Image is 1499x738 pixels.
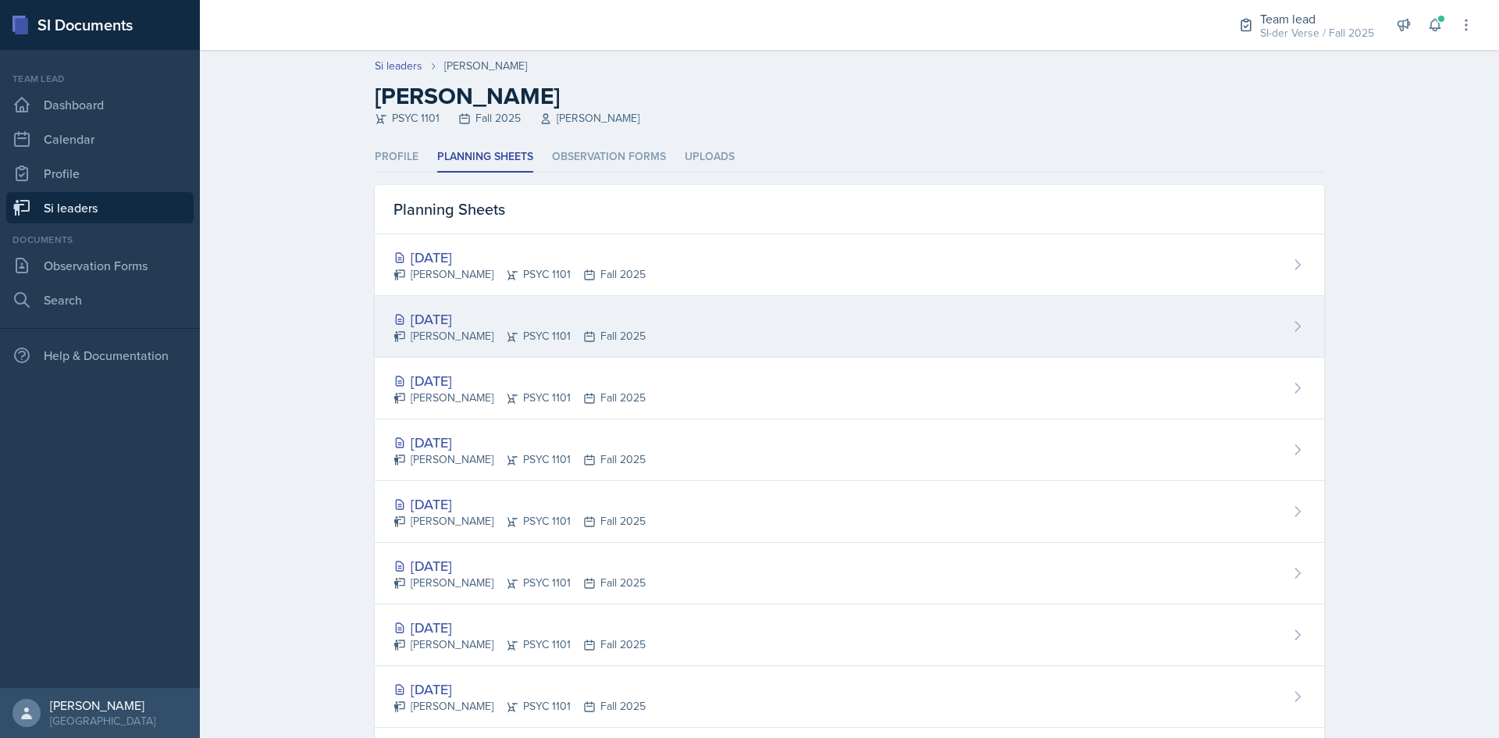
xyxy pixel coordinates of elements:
a: [DATE] [PERSON_NAME]PSYC 1101Fall 2025 [375,234,1324,296]
a: Profile [6,158,194,189]
div: SI-der Verse / Fall 2025 [1260,25,1374,41]
div: PSYC 1101 Fall 2025 [PERSON_NAME] [375,110,1324,127]
div: [DATE] [393,679,646,700]
a: Observation Forms [6,250,194,281]
a: Calendar [6,123,194,155]
li: Profile [375,142,418,173]
div: [PERSON_NAME] PSYC 1101 Fall 2025 [393,698,646,715]
div: [PERSON_NAME] PSYC 1101 Fall 2025 [393,636,646,653]
div: [DATE] [393,247,646,268]
a: [DATE] [PERSON_NAME]PSYC 1101Fall 2025 [375,296,1324,358]
div: [DATE] [393,617,646,638]
div: [GEOGRAPHIC_DATA] [50,713,155,729]
div: [PERSON_NAME] PSYC 1101 Fall 2025 [393,513,646,529]
div: [PERSON_NAME] PSYC 1101 Fall 2025 [393,328,646,344]
a: Si leaders [6,192,194,223]
div: Documents [6,233,194,247]
a: [DATE] [PERSON_NAME]PSYC 1101Fall 2025 [375,419,1324,481]
div: Team lead [1260,9,1374,28]
a: [DATE] [PERSON_NAME]PSYC 1101Fall 2025 [375,666,1324,728]
h2: [PERSON_NAME] [375,82,1324,110]
div: [DATE] [393,432,646,453]
div: Help & Documentation [6,340,194,371]
div: [DATE] [393,308,646,330]
div: [PERSON_NAME] PSYC 1101 Fall 2025 [393,451,646,468]
div: Planning Sheets [375,185,1324,234]
div: [DATE] [393,370,646,391]
div: [DATE] [393,555,646,576]
div: [PERSON_NAME] [444,58,527,74]
li: Uploads [685,142,735,173]
div: [PERSON_NAME] [50,697,155,713]
a: Search [6,284,194,316]
a: Si leaders [375,58,422,74]
div: [PERSON_NAME] PSYC 1101 Fall 2025 [393,266,646,283]
a: [DATE] [PERSON_NAME]PSYC 1101Fall 2025 [375,358,1324,419]
div: [PERSON_NAME] PSYC 1101 Fall 2025 [393,390,646,406]
a: [DATE] [PERSON_NAME]PSYC 1101Fall 2025 [375,543,1324,604]
li: Observation Forms [552,142,666,173]
div: [DATE] [393,494,646,515]
li: Planning Sheets [437,142,533,173]
div: [PERSON_NAME] PSYC 1101 Fall 2025 [393,575,646,591]
a: Dashboard [6,89,194,120]
a: [DATE] [PERSON_NAME]PSYC 1101Fall 2025 [375,604,1324,666]
a: [DATE] [PERSON_NAME]PSYC 1101Fall 2025 [375,481,1324,543]
div: Team lead [6,72,194,86]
